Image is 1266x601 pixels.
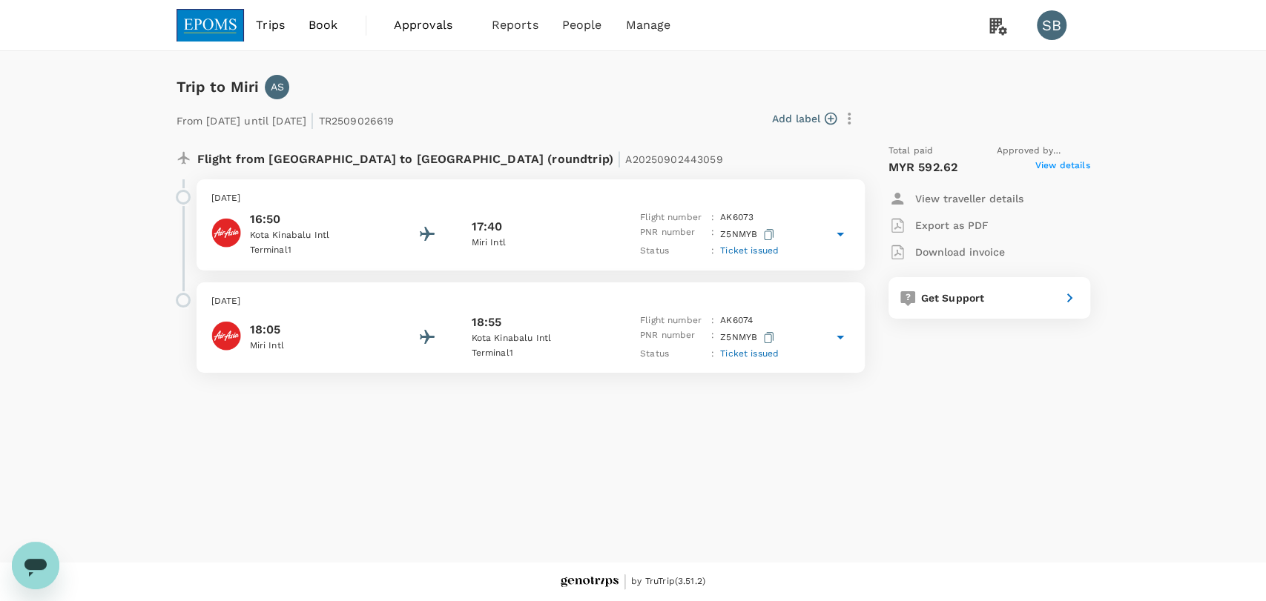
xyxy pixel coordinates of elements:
[561,577,619,588] img: Genotrips - EPOMS
[177,9,245,41] img: EPOMS SDN BHD
[471,346,604,361] p: Terminal 1
[211,294,850,309] p: [DATE]
[625,153,722,165] span: A20250902443059
[888,239,1005,265] button: Download invoice
[250,228,383,243] p: Kota Kinabalu Intl
[772,111,837,126] button: Add label
[640,347,705,362] p: Status
[625,16,670,34] span: Manage
[997,144,1090,159] span: Approved by
[197,144,723,170] p: Flight from [GEOGRAPHIC_DATA] to [GEOGRAPHIC_DATA] (roundtrip)
[640,313,705,328] p: Flight number
[720,245,779,256] span: Ticket issued
[211,191,850,206] p: [DATE]
[720,348,779,359] span: Ticket issued
[640,328,705,347] p: PNR number
[720,225,777,244] p: Z5NMYB
[211,218,241,248] img: AirAsia
[394,16,468,34] span: Approvals
[471,218,502,236] p: 17:40
[631,574,705,589] span: by TruTrip ( 3.51.2 )
[711,313,714,328] p: :
[256,16,285,34] span: Trips
[921,292,985,304] span: Get Support
[640,225,705,244] p: PNR number
[1037,10,1066,40] div: SB
[711,210,714,225] p: :
[471,313,501,331] p: 18:55
[640,244,705,259] p: Status
[720,210,754,225] p: AK 6073
[915,245,1005,259] p: Download invoice
[915,191,1023,206] p: View traveller details
[617,148,622,169] span: |
[471,236,604,250] p: Miri Intl
[711,347,714,362] p: :
[250,243,383,258] p: Terminal 1
[250,210,383,228] p: 16:50
[250,339,383,353] p: Miri Intl
[711,225,714,244] p: :
[711,328,714,347] p: :
[211,321,241,351] img: AirAsia
[562,16,602,34] span: People
[271,79,284,94] p: AS
[1035,159,1090,176] span: View details
[12,542,59,589] iframe: Button to launch messaging window
[310,110,314,130] span: |
[711,244,714,259] p: :
[720,328,777,347] p: Z5NMYB
[492,16,538,34] span: Reports
[177,75,260,99] h6: Trip to Miri
[640,210,705,225] p: Flight number
[250,321,383,339] p: 18:05
[309,16,338,34] span: Book
[888,144,934,159] span: Total paid
[720,313,753,328] p: AK 6074
[177,105,395,132] p: From [DATE] until [DATE] TR2509026619
[888,185,1023,212] button: View traveller details
[471,331,604,346] p: Kota Kinabalu Intl
[888,212,989,239] button: Export as PDF
[915,218,989,233] p: Export as PDF
[888,159,958,176] p: MYR 592.62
